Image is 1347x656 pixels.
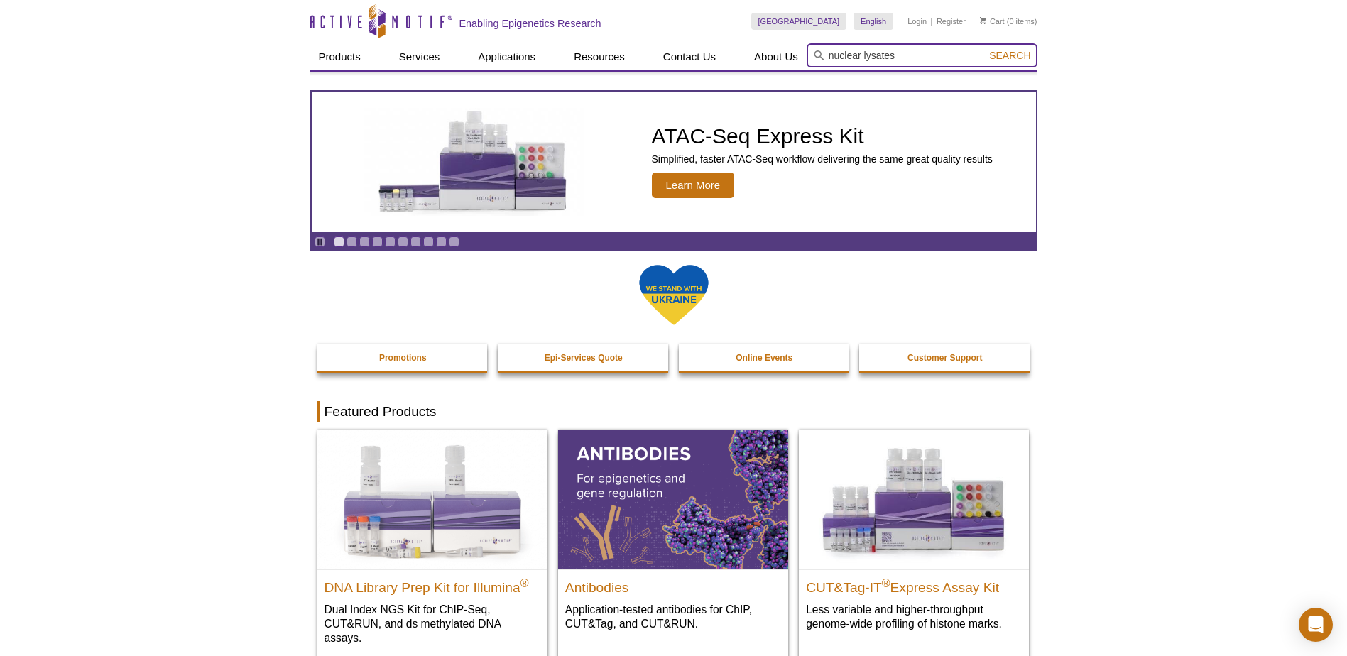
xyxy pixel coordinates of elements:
a: Toggle autoplay [315,236,325,247]
a: Login [907,16,927,26]
a: Customer Support [859,344,1031,371]
a: ATAC-Seq Express Kit ATAC-Seq Express Kit Simplified, faster ATAC-Seq workflow delivering the sam... [312,92,1036,232]
a: Go to slide 6 [398,236,408,247]
img: DNA Library Prep Kit for Illumina [317,430,547,569]
div: Open Intercom Messenger [1299,608,1333,642]
sup: ® [520,576,529,589]
sup: ® [882,576,890,589]
span: Learn More [652,173,735,198]
a: Go to slide 5 [385,236,396,247]
a: Resources [565,43,633,70]
img: All Antibodies [558,430,788,569]
a: Services [391,43,449,70]
p: Application-tested antibodies for ChIP, CUT&Tag, and CUT&RUN. [565,602,781,631]
span: Search [989,50,1030,61]
p: Less variable and higher-throughput genome-wide profiling of histone marks​. [806,602,1022,631]
a: Go to slide 4 [372,236,383,247]
li: | [931,13,933,30]
input: Keyword, Cat. No. [807,43,1037,67]
article: ATAC-Seq Express Kit [312,92,1036,232]
a: Contact Us [655,43,724,70]
img: ATAC-Seq Express Kit [357,108,591,216]
a: Go to slide 9 [436,236,447,247]
a: About Us [746,43,807,70]
h2: DNA Library Prep Kit for Illumina [325,574,540,595]
a: English [854,13,893,30]
a: Register [937,16,966,26]
h2: Featured Products [317,401,1030,422]
h2: Enabling Epigenetics Research [459,17,601,30]
a: Epi-Services Quote [498,344,670,371]
p: Dual Index NGS Kit for ChIP-Seq, CUT&RUN, and ds methylated DNA assays. [325,602,540,645]
a: Go to slide 3 [359,236,370,247]
a: Online Events [679,344,851,371]
li: (0 items) [980,13,1037,30]
strong: Online Events [736,353,792,363]
a: Go to slide 2 [347,236,357,247]
button: Search [985,49,1035,62]
p: Simplified, faster ATAC-Seq workflow delivering the same great quality results [652,153,993,165]
a: Promotions [317,344,489,371]
a: Cart [980,16,1005,26]
img: Your Cart [980,17,986,24]
a: CUT&Tag-IT® Express Assay Kit CUT&Tag-IT®Express Assay Kit Less variable and higher-throughput ge... [799,430,1029,645]
a: Applications [469,43,544,70]
img: We Stand With Ukraine [638,263,709,327]
h2: Antibodies [565,574,781,595]
a: Go to slide 8 [423,236,434,247]
strong: Promotions [379,353,427,363]
a: Products [310,43,369,70]
a: Go to slide 1 [334,236,344,247]
img: CUT&Tag-IT® Express Assay Kit [799,430,1029,569]
h2: CUT&Tag-IT Express Assay Kit [806,574,1022,595]
a: Go to slide 10 [449,236,459,247]
a: [GEOGRAPHIC_DATA] [751,13,847,30]
a: Go to slide 7 [410,236,421,247]
a: All Antibodies Antibodies Application-tested antibodies for ChIP, CUT&Tag, and CUT&RUN. [558,430,788,645]
strong: Epi-Services Quote [545,353,623,363]
strong: Customer Support [907,353,982,363]
h2: ATAC-Seq Express Kit [652,126,993,147]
